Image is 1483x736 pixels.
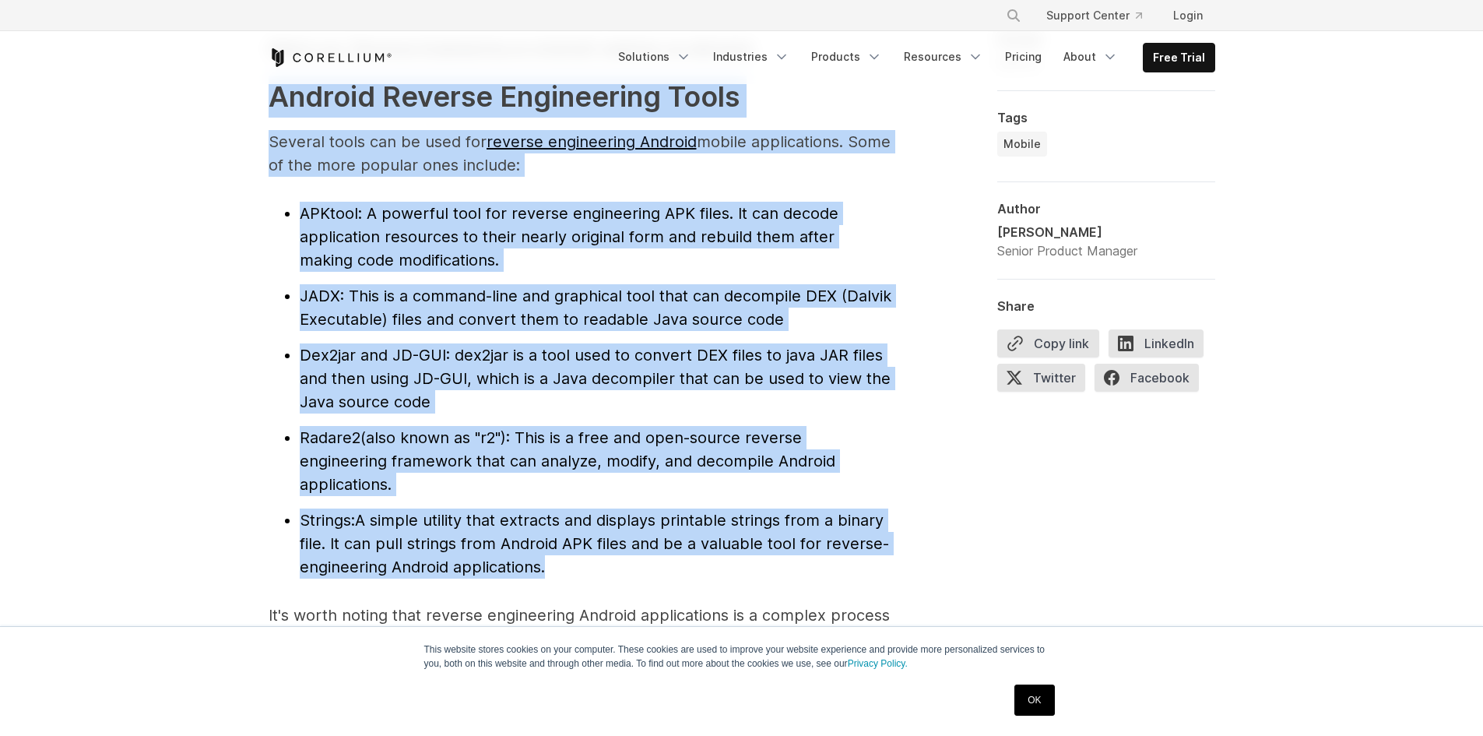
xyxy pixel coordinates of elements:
p: Several tools can be used for mobile applications. Some of the more popular ones include: [269,130,891,177]
span: APKtool [300,204,358,223]
span: (also known as "r2"): This is a free and open-source reverse engineering framework that can analy... [300,428,835,494]
a: Free Trial [1144,44,1214,72]
p: It's worth noting that reverse engineering Android applications is a complex process that require... [269,604,891,697]
span: JADX [300,287,340,305]
span: Mobile [1003,136,1041,152]
span: A simple utility that extracts and displays printable strings from a binary file. It can pull str... [300,511,889,576]
strong: Android Reverse Engineering Tools [269,79,740,114]
div: Tags [997,110,1215,125]
span: Twitter [997,364,1085,392]
p: This website stores cookies on your computer. These cookies are used to improve your website expe... [424,643,1060,671]
span: Dex2jar and JD-GUI [300,346,446,364]
a: Corellium Home [269,48,392,67]
a: Facebook [1095,364,1208,398]
a: Mobile [997,132,1047,157]
button: Search [1000,2,1028,30]
a: reverse engineering Android [487,132,697,151]
span: : dex2jar is a tool used to convert DEX files to java JAR files and then using JD-GUI, which is a... [300,346,891,411]
span: Facebook [1095,364,1199,392]
span: Radare2 [300,428,360,447]
a: OK [1014,685,1054,716]
a: Support Center [1034,2,1154,30]
div: Navigation Menu [987,2,1215,30]
a: Login [1161,2,1215,30]
button: Copy link [997,329,1099,357]
div: Navigation Menu [609,43,1215,72]
span: : This is a command-line and graphical tool that can decompile DEX (Dalvik Executable) files and ... [300,287,891,329]
a: LinkedIn [1109,329,1213,364]
div: Share [997,298,1215,314]
span: Strings: [300,511,355,530]
a: Resources [894,43,993,71]
span: LinkedIn [1109,329,1204,357]
a: Industries [704,43,799,71]
div: Senior Product Manager [997,241,1137,260]
div: [PERSON_NAME] [997,223,1137,241]
a: Twitter [997,364,1095,398]
a: About [1054,43,1127,71]
a: Pricing [996,43,1051,71]
span: : A powerful tool for reverse engineering APK files. It can decode application resources to their... [300,204,838,269]
a: Products [802,43,891,71]
a: Privacy Policy. [848,658,908,669]
div: Author [997,201,1215,217]
a: Solutions [609,43,701,71]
